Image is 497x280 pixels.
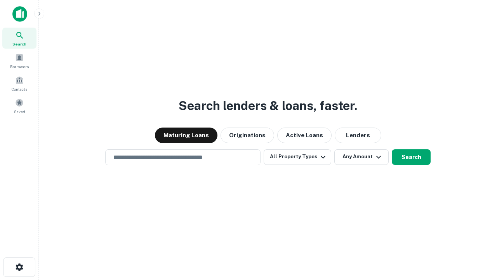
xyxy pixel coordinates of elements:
[264,149,331,165] button: All Property Types
[14,108,25,115] span: Saved
[10,63,29,70] span: Borrowers
[2,95,36,116] a: Saved
[2,28,36,49] a: Search
[12,86,27,92] span: Contacts
[221,128,274,143] button: Originations
[12,41,26,47] span: Search
[334,149,389,165] button: Any Amount
[2,73,36,94] a: Contacts
[392,149,431,165] button: Search
[277,128,332,143] button: Active Loans
[155,128,217,143] button: Maturing Loans
[2,50,36,71] a: Borrowers
[179,96,357,115] h3: Search lenders & loans, faster.
[335,128,381,143] button: Lenders
[458,218,497,255] iframe: Chat Widget
[12,6,27,22] img: capitalize-icon.png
